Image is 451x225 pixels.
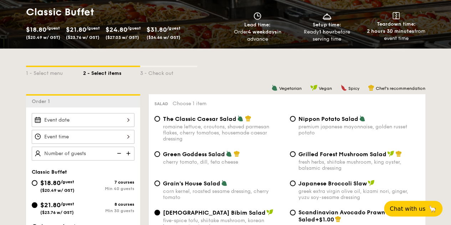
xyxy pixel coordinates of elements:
input: Nippon Potato Saladpremium japanese mayonnaise, golden russet potato [290,116,296,122]
img: icon-vegan.f8ff3823.svg [387,150,394,157]
span: /guest [86,26,100,31]
div: premium japanese mayonnaise, golden russet potato [298,124,420,136]
span: Chef's recommendation [376,86,425,91]
span: $18.80 [26,26,46,34]
input: Number of guests [32,147,134,160]
span: Grain's House Salad [163,180,220,187]
span: Spicy [348,86,359,91]
span: Chat with us [390,205,425,212]
span: /guest [61,201,74,206]
input: Grain's House Saladcorn kernel, roasted sesame dressing, cherry tomato [154,180,160,186]
span: ($23.76 w/ GST) [66,35,99,40]
span: ($34.66 w/ GST) [147,35,180,40]
img: icon-chef-hat.a58ddaea.svg [234,150,240,157]
span: Setup time: [313,22,341,28]
span: $21.80 [66,26,86,34]
span: Japanese Broccoli Slaw [298,180,367,187]
img: icon-vegan.f8ff3823.svg [310,85,317,91]
span: 🦙 [428,205,437,213]
div: romaine lettuce, croutons, shaved parmesan flakes, cherry tomatoes, housemade caesar dressing [163,124,284,142]
h1: Classic Buffet [26,6,223,19]
img: icon-chef-hat.a58ddaea.svg [335,216,341,222]
span: ($27.03 w/ GST) [106,35,139,40]
input: Event date [32,113,134,127]
img: icon-teardown.65201eee.svg [393,12,400,19]
div: corn kernel, roasted sesame dressing, cherry tomato [163,188,284,200]
span: Nippon Potato Salad [298,116,358,122]
input: Green Goddess Saladcherry tomato, dill, feta cheese [154,151,160,157]
span: Classic Buffet [32,169,67,175]
input: Grilled Forest Mushroom Saladfresh herbs, shiitake mushroom, king oyster, balsamic dressing [290,151,296,157]
img: icon-vegetarian.fe4039eb.svg [271,85,278,91]
img: icon-vegetarian.fe4039eb.svg [359,115,365,122]
button: Chat with us🦙 [384,201,442,216]
img: icon-reduce.1d2dbef1.svg [113,147,124,160]
div: 3 - Check out [140,67,197,77]
div: Min 30 guests [83,208,134,213]
span: $24.80 [106,26,127,34]
div: Ready before serving time [295,29,359,43]
span: /guest [46,26,60,31]
strong: 1 hour [319,29,334,35]
span: Salad [154,101,168,106]
span: The Classic Caesar Salad [163,116,236,122]
div: fresh herbs, shiitake mushroom, king oyster, balsamic dressing [298,159,420,171]
div: cherry tomato, dill, feta cheese [163,159,284,165]
div: from event time [364,28,428,42]
strong: 4 weekdays [247,29,277,35]
div: 1 - Select menu [26,67,83,77]
span: [DEMOGRAPHIC_DATA] Bibim Salad [163,209,266,216]
img: icon-vegan.f8ff3823.svg [368,180,375,186]
span: +$1.00 [315,216,334,223]
div: 2 - Select items [83,67,140,77]
span: Green Goddess Salad [163,151,225,158]
span: $18.80 [40,179,61,187]
img: icon-vegan.f8ff3823.svg [266,209,273,215]
div: 8 courses [83,202,134,207]
img: icon-clock.2db775ea.svg [252,12,263,20]
input: The Classic Caesar Saladromaine lettuce, croutons, shaved parmesan flakes, cherry tomatoes, house... [154,116,160,122]
img: icon-chef-hat.a58ddaea.svg [395,150,402,157]
input: $18.80/guest($20.49 w/ GST)7 coursesMin 40 guests [32,180,37,186]
img: icon-chef-hat.a58ddaea.svg [245,115,251,122]
img: icon-add.58712e84.svg [124,147,134,160]
span: Vegetarian [279,86,302,91]
span: Teardown time: [377,21,416,27]
strong: 2 hours 30 minutes [367,28,414,34]
div: Order in advance [226,29,289,43]
span: /guest [167,26,180,31]
input: Japanese Broccoli Slawgreek extra virgin olive oil, kizami nori, ginger, yuzu soy-sesame dressing [290,180,296,186]
span: Scandinavian Avocado Prawn Salad [298,209,385,223]
img: icon-vegetarian.fe4039eb.svg [226,150,232,157]
div: Min 40 guests [83,186,134,191]
div: 7 courses [83,180,134,185]
span: $31.80 [147,26,167,34]
span: Order 1 [32,98,53,104]
input: [DEMOGRAPHIC_DATA] Bibim Saladfive-spice tofu, shiitake mushroom, korean beansprout, spinach [154,210,160,215]
img: icon-spicy.37a8142b.svg [340,85,347,91]
img: icon-dish.430c3a2e.svg [322,12,332,20]
span: $21.80 [40,201,61,209]
span: Grilled Forest Mushroom Salad [298,151,386,158]
span: /guest [61,179,74,184]
span: Vegan [319,86,332,91]
span: /guest [127,26,141,31]
input: $21.80/guest($23.76 w/ GST)8 coursesMin 30 guests [32,202,37,208]
span: ($20.49 w/ GST) [26,35,60,40]
span: ($23.76 w/ GST) [40,210,74,215]
input: Scandinavian Avocado Prawn Salad+$1.00[PERSON_NAME], [PERSON_NAME], [PERSON_NAME], red onion [290,210,296,215]
span: Lead time: [244,22,271,28]
span: ($20.49 w/ GST) [40,188,75,193]
img: icon-chef-hat.a58ddaea.svg [368,85,374,91]
span: Choose 1 item [173,101,206,107]
div: greek extra virgin olive oil, kizami nori, ginger, yuzu soy-sesame dressing [298,188,420,200]
input: Event time [32,130,134,144]
img: icon-vegetarian.fe4039eb.svg [237,115,244,122]
img: icon-vegetarian.fe4039eb.svg [221,180,227,186]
